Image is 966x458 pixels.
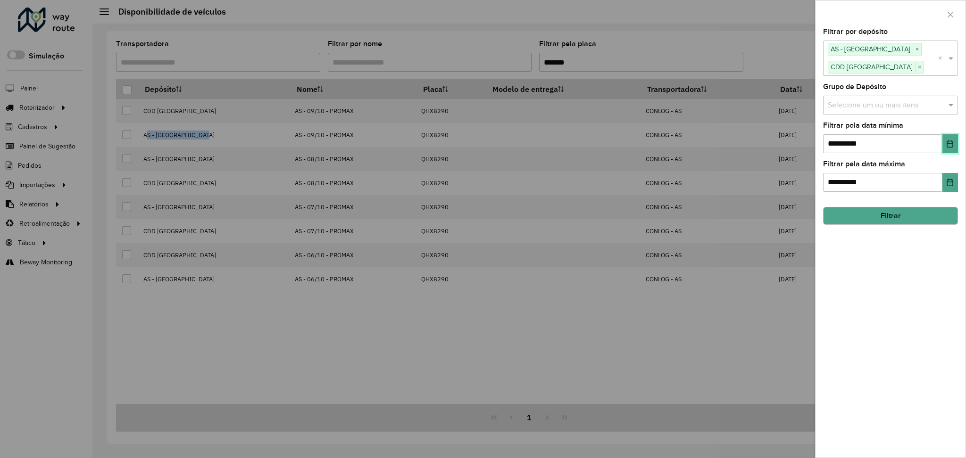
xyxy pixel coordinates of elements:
[823,120,903,131] label: Filtrar pela data mínima
[823,158,905,170] label: Filtrar pela data máxima
[942,134,958,153] button: Choose Date
[915,62,924,73] span: ×
[823,26,888,37] label: Filtrar por depósito
[823,81,886,92] label: Grupo de Depósito
[828,43,913,55] span: AS - [GEOGRAPHIC_DATA]
[828,61,915,73] span: CDD [GEOGRAPHIC_DATA]
[942,173,958,192] button: Choose Date
[823,207,958,225] button: Filtrar
[938,53,946,64] span: Clear all
[913,44,921,55] span: ×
